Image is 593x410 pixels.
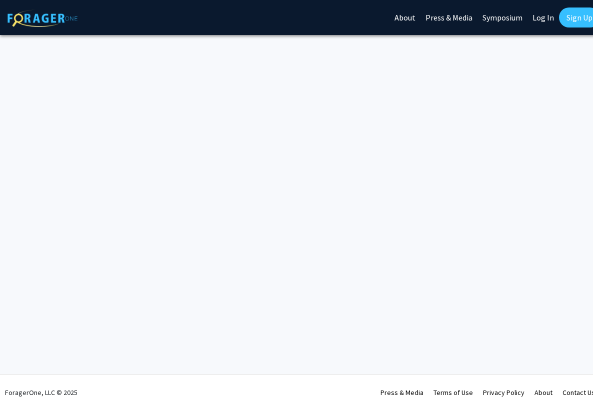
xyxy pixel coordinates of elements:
img: ForagerOne Logo [7,9,77,27]
a: About [534,388,552,397]
a: Press & Media [380,388,423,397]
div: ForagerOne, LLC © 2025 [5,375,77,410]
a: Privacy Policy [483,388,524,397]
a: Terms of Use [433,388,473,397]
